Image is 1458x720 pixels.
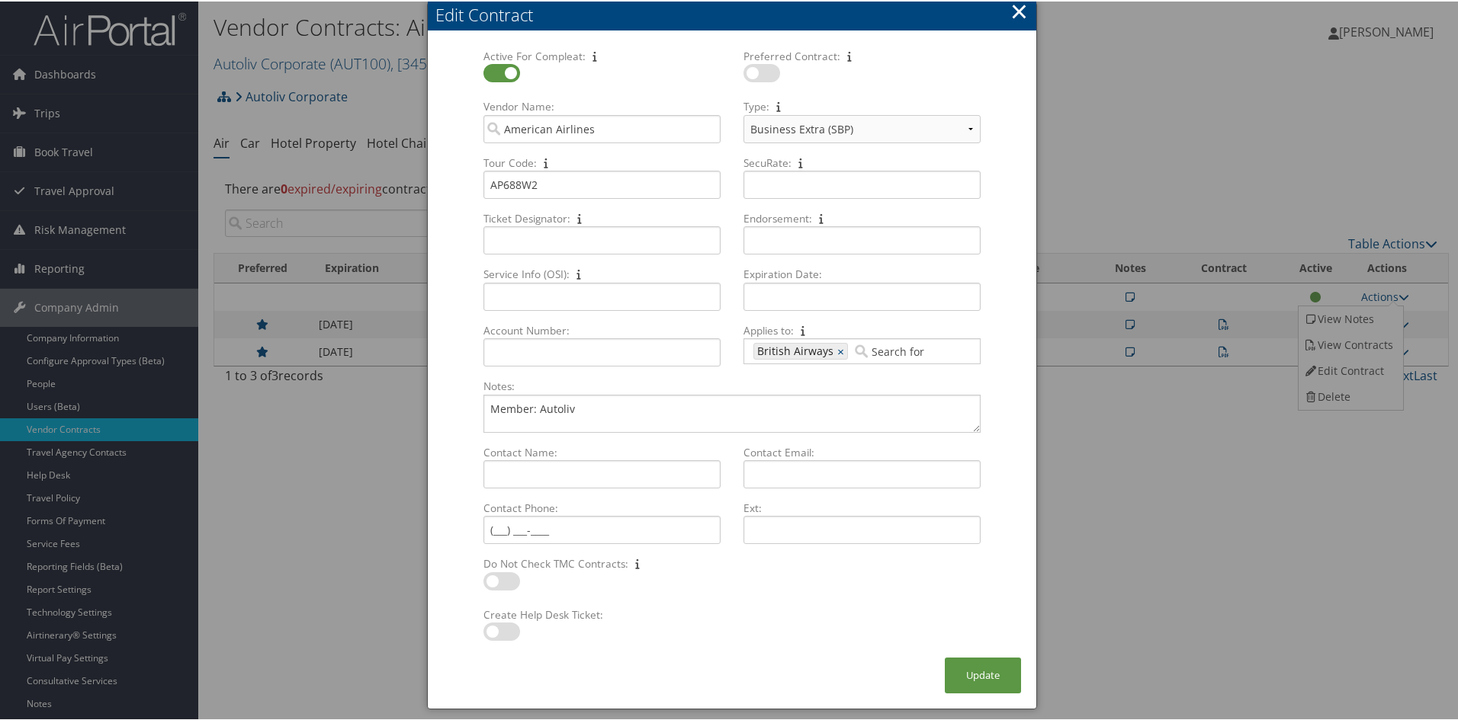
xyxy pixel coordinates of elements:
[483,514,721,542] input: Contact Phone:
[477,98,727,113] label: Vendor Name:
[477,555,727,570] label: Do Not Check TMC Contracts:
[483,459,721,487] input: Contact Name:
[737,499,987,514] label: Ext:
[743,514,981,542] input: Ext:
[435,2,1036,25] div: Edit Contract
[483,169,721,197] input: Tour Code:
[483,281,721,309] input: Service Info (OSI):
[743,114,981,142] select: Type:
[737,443,987,459] label: Contact Email:
[477,154,727,169] label: Tour Code:
[743,169,981,197] input: SecuRate:
[477,499,727,514] label: Contact Phone:
[737,47,987,62] label: Preferred Contract:
[477,377,987,392] label: Notes:
[477,210,727,225] label: Ticket Designator:
[743,225,981,253] input: Endorsement:
[477,265,727,280] label: Service Info (OSI):
[743,281,981,309] input: Expiration Date:
[837,342,847,357] a: ×
[483,114,721,142] input: Vendor Name:
[945,656,1021,692] button: Update
[852,342,937,357] input: Applies to: British Airways×
[737,322,987,337] label: Applies to:
[754,342,833,357] span: British Airways
[737,154,987,169] label: SecuRate:
[737,210,987,225] label: Endorsement:
[483,393,981,431] textarea: Notes:
[477,443,727,459] label: Contact Name:
[477,322,727,337] label: Account Number:
[477,47,727,62] label: Active For Compleat:
[483,225,721,253] input: Ticket Designator:
[483,337,721,365] input: Account Number:
[737,98,987,113] label: Type:
[737,265,987,280] label: Expiration Date:
[477,606,727,621] label: Create Help Desk Ticket:
[743,459,981,487] input: Contact Email:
